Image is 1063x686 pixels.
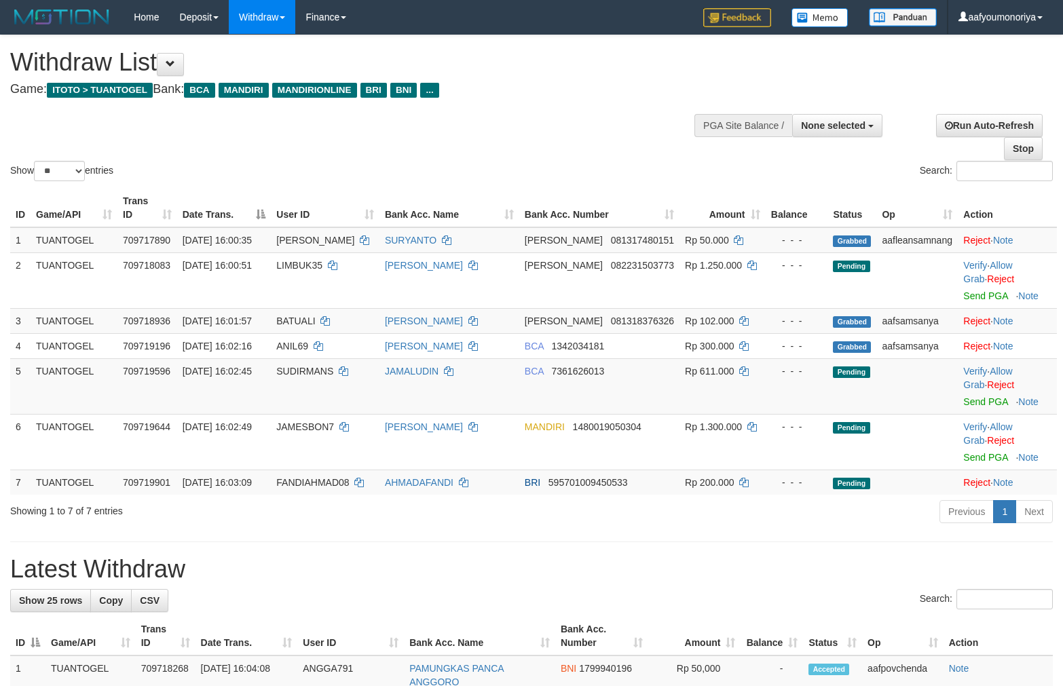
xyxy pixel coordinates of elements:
span: Copy 1799940196 to clipboard [579,663,632,674]
div: - - - [771,420,823,434]
td: · · [958,414,1057,470]
span: 709718083 [123,260,170,271]
span: 709719901 [123,477,170,488]
th: Amount: activate to sort column ascending [648,617,741,655]
span: Copy 081317480151 to clipboard [611,235,674,246]
span: · [963,421,1012,446]
span: Rp 611.000 [685,366,734,377]
td: TUANTOGEL [31,252,117,308]
a: Send PGA [963,396,1007,407]
div: PGA Site Balance / [694,114,792,137]
th: ID [10,189,31,227]
th: Action [944,617,1053,655]
th: Status: activate to sort column ascending [803,617,862,655]
a: Note [993,316,1013,326]
td: 1 [10,227,31,253]
div: - - - [771,339,823,353]
a: Note [993,477,1013,488]
th: Amount: activate to sort column ascending [679,189,765,227]
a: Allow Grab [963,421,1012,446]
a: Next [1015,500,1053,523]
th: Date Trans.: activate to sort column ascending [195,617,298,655]
a: Verify [963,366,987,377]
h1: Latest Withdraw [10,556,1053,583]
th: Game/API: activate to sort column ascending [45,617,136,655]
td: · [958,333,1057,358]
span: [DATE] 16:01:57 [183,316,252,326]
span: None selected [801,120,865,131]
td: · [958,470,1057,495]
img: Feedback.jpg [703,8,771,27]
span: BRI [360,83,387,98]
div: - - - [771,259,823,272]
span: CSV [140,595,160,606]
a: [PERSON_NAME] [385,316,463,326]
a: Previous [939,500,994,523]
span: Accepted [808,664,849,675]
h1: Withdraw List [10,49,695,76]
span: BCA [525,341,544,351]
a: Allow Grab [963,260,1012,284]
span: Pending [833,422,870,434]
th: Game/API: activate to sort column ascending [31,189,117,227]
span: MANDIRI [219,83,269,98]
a: Copy [90,589,132,612]
span: MANDIRIONLINE [272,83,357,98]
h4: Game: Bank: [10,83,695,96]
a: Reject [963,316,990,326]
img: panduan.png [869,8,937,26]
span: BNI [390,83,417,98]
span: 709718936 [123,316,170,326]
img: Button%20Memo.svg [791,8,848,27]
span: Pending [833,478,870,489]
span: Copy 1480019050304 to clipboard [573,421,641,432]
a: Reject [987,379,1014,390]
th: Bank Acc. Name: activate to sort column ascending [404,617,555,655]
a: Stop [1004,137,1043,160]
span: Pending [833,261,870,272]
a: Run Auto-Refresh [936,114,1043,137]
a: Send PGA [963,452,1007,463]
span: Grabbed [833,235,871,247]
span: · [963,260,1012,284]
span: BCA [525,366,544,377]
div: - - - [771,314,823,328]
span: ANIL69 [276,341,308,351]
span: Copy 595701009450533 to clipboard [548,477,628,488]
span: MANDIRI [525,421,565,432]
span: 709717890 [123,235,170,246]
div: - - - [771,233,823,247]
label: Show entries [10,161,113,181]
span: [PERSON_NAME] [525,235,603,246]
a: AHMADAFANDI [385,477,453,488]
th: Status [827,189,876,227]
td: TUANTOGEL [31,227,117,253]
span: Show 25 rows [19,595,82,606]
span: [DATE] 16:02:49 [183,421,252,432]
a: JAMALUDIN [385,366,439,377]
div: - - - [771,476,823,489]
a: SURYANTO [385,235,436,246]
td: TUANTOGEL [31,308,117,333]
td: 6 [10,414,31,470]
a: CSV [131,589,168,612]
td: · [958,227,1057,253]
th: Trans ID: activate to sort column ascending [117,189,177,227]
span: ITOTO > TUANTOGEL [47,83,153,98]
td: 7 [10,470,31,495]
button: None selected [792,114,882,137]
span: [DATE] 16:00:35 [183,235,252,246]
th: Bank Acc. Number: activate to sort column ascending [555,617,648,655]
a: Note [1018,452,1039,463]
label: Search: [920,161,1053,181]
span: [PERSON_NAME] [276,235,354,246]
a: Note [1018,290,1039,301]
a: Reject [987,435,1014,446]
th: Date Trans.: activate to sort column descending [177,189,272,227]
td: · [958,308,1057,333]
span: Rp 1.250.000 [685,260,742,271]
span: Copy [99,595,123,606]
th: User ID: activate to sort column ascending [271,189,379,227]
select: Showentries [34,161,85,181]
span: [DATE] 16:02:16 [183,341,252,351]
